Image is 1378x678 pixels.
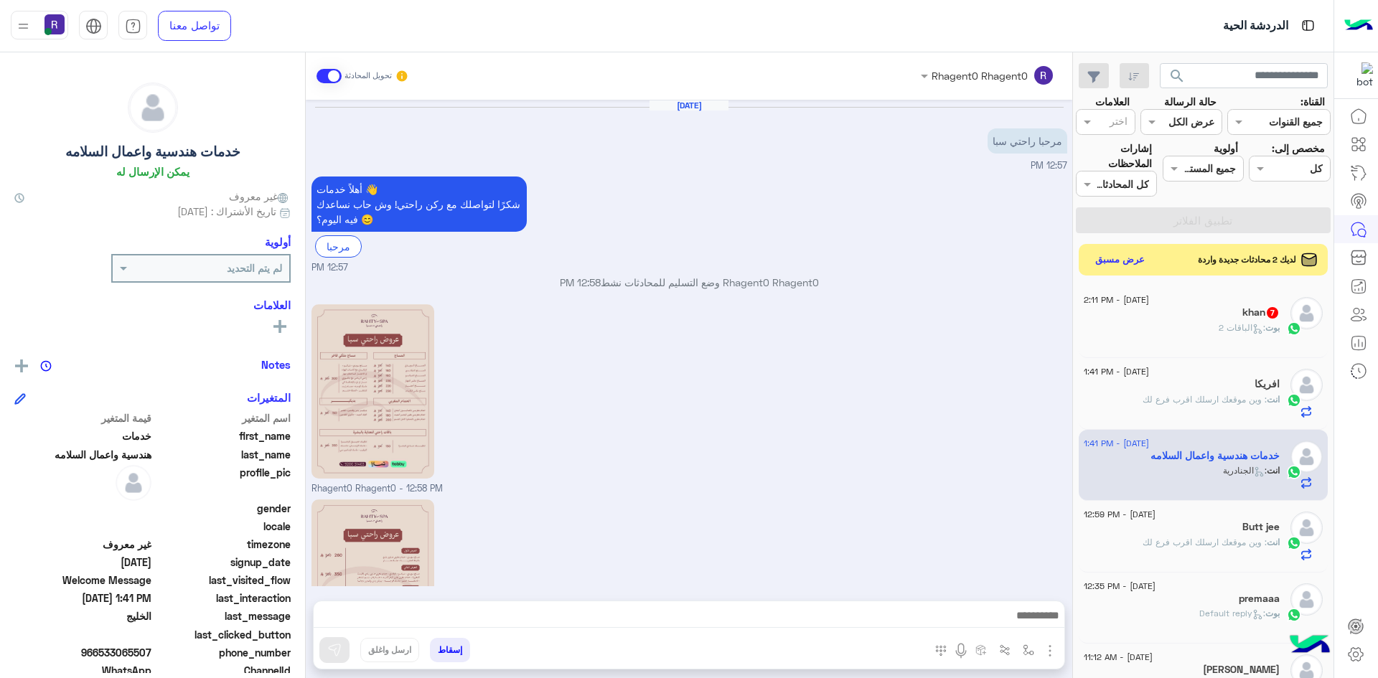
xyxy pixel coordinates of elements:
span: phone_number [154,645,291,660]
span: 12:58 PM [560,276,601,288]
span: هندسية واعمال السلامه [14,447,151,462]
img: Trigger scenario [999,644,1011,656]
img: tab [1299,17,1317,34]
button: إسقاط [430,638,470,662]
label: مخصص إلى: [1272,141,1325,156]
div: اختر [1110,113,1130,132]
img: select flow [1023,644,1034,656]
span: الخليج [14,608,151,623]
span: [DATE] - 11:12 AM [1084,651,1153,664]
label: أولوية [1214,141,1238,156]
span: 7 [1267,307,1278,319]
button: Trigger scenario [993,638,1017,661]
img: Logo [1344,11,1373,41]
span: [DATE] - 12:59 PM [1084,508,1156,521]
span: last_clicked_button [154,627,291,642]
span: غير معروف [14,537,151,552]
span: : الباقات 2 [1219,322,1265,333]
span: search [1168,67,1186,85]
button: search [1160,63,1195,94]
h6: [DATE] [650,100,728,110]
span: : Default reply [1199,608,1265,618]
label: القناة: [1300,94,1325,109]
h6: العلامات [14,298,291,311]
button: عرض مسبق [1089,250,1151,270]
img: WhatsApp [1287,393,1301,408]
span: 2025-09-02T09:57:27.746Z [14,555,151,570]
span: 12:57 PM [311,261,348,275]
button: تطبيق الفلاتر [1076,207,1331,233]
h6: المتغيرات [247,391,291,404]
h5: premaaa [1239,593,1280,605]
img: tab [85,18,102,34]
small: تحويل المحادثة [344,70,392,82]
h5: أحمد [1203,664,1280,676]
img: defaultAdmin.png [1290,297,1323,329]
span: locale [154,519,291,534]
img: send voice note [952,642,970,659]
span: gender [154,501,291,516]
img: add [15,359,28,372]
img: 2KfZhNio2KfZgtin2KouanBn.jpg [311,499,435,674]
p: Rhagent0 Rhagent0 وضع التسليم للمحادثات نشط [311,275,1067,290]
img: defaultAdmin.png [1290,512,1323,544]
p: 2/9/2025, 12:57 PM [311,176,527,232]
img: WhatsApp [1287,536,1301,550]
a: تواصل معنا [158,11,231,41]
span: غير معروف [229,189,291,204]
img: defaultAdmin.png [1290,369,1323,401]
span: وين موقعك ارسلك اقرب فرع لك [1143,537,1267,547]
span: انت [1267,465,1280,476]
img: defaultAdmin.png [128,83,177,132]
h5: خدمات هندسية واعمال السلامه [1150,450,1280,462]
span: لديك 2 محادثات جديدة واردة [1198,253,1296,266]
span: first_name [154,428,291,443]
img: create order [975,644,987,656]
span: 966533065507 [14,645,151,660]
img: defaultAdmin.png [1290,583,1323,616]
div: مرحبا [315,235,362,258]
img: defaultAdmin.png [1290,441,1323,473]
span: timezone [154,537,291,552]
span: بوت [1265,322,1280,333]
span: [DATE] - 1:41 PM [1084,365,1149,378]
span: ChannelId [154,663,291,678]
h5: Butt jee [1242,521,1280,533]
h6: أولوية [265,235,291,248]
span: انت [1267,394,1280,405]
span: انت [1267,537,1280,547]
h5: khan [1242,306,1280,319]
img: profile [14,17,32,35]
img: tab [125,18,141,34]
img: 2KfZhNmF2LPYp9isLmpwZw%3D%3D.jpg [311,304,435,479]
span: profile_pic [154,465,291,498]
img: send attachment [1041,642,1059,659]
span: [DATE] - 1:41 PM [1084,437,1149,450]
img: userImage [44,14,65,34]
img: defaultAdmin.png [116,465,151,501]
span: Rhagent0 Rhagent0 - 12:58 PM [311,482,443,496]
span: 12:57 PM [1031,160,1067,171]
label: العلامات [1095,94,1130,109]
p: الدردشة الحية [1223,17,1288,36]
span: بوت [1265,608,1280,618]
img: make a call [935,645,947,656]
img: hulul-logo.png [1285,621,1335,671]
span: [DATE] - 12:35 PM [1084,580,1156,593]
span: last_interaction [154,590,291,606]
img: 322853014244696 [1347,62,1373,88]
h6: Notes [261,358,291,371]
span: last_visited_flow [154,573,291,588]
span: : الجنادرية [1223,465,1267,476]
span: قيمة المتغير [14,410,151,425]
span: Welcome Message [14,573,151,588]
img: WhatsApp [1287,608,1301,622]
span: null [14,501,151,516]
span: خدمات [14,428,151,443]
span: null [14,627,151,642]
img: WhatsApp [1287,465,1301,479]
h5: افريكا [1255,378,1280,390]
span: تاريخ الأشتراك : [DATE] [177,204,276,219]
span: [DATE] - 2:11 PM [1084,293,1149,306]
span: اسم المتغير [154,410,291,425]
